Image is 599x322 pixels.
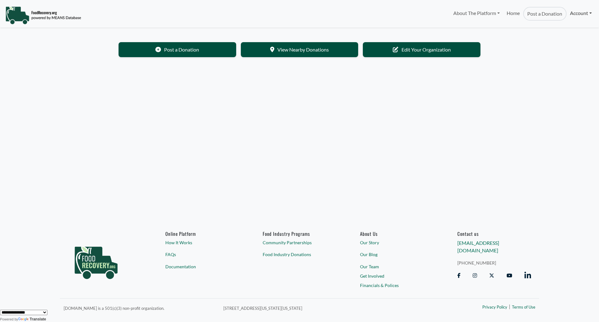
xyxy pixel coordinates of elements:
[165,251,239,258] a: FAQs
[482,304,507,310] a: Privacy Policy
[360,251,434,258] a: Our Blog
[503,7,523,21] a: Home
[5,6,81,25] img: NavigationLogo_FoodRecovery-91c16205cd0af1ed486a0f1a7774a6544ea792ac00100771e7dd3ec7c0e58e41.png
[360,282,434,288] a: Financials & Polices
[165,231,239,236] h6: Online Platform
[18,317,30,322] img: Google Translate
[165,239,239,246] a: How It Works
[512,304,535,310] a: Terms of Use
[360,231,434,236] a: About Us
[18,317,46,321] a: Translate
[457,231,531,236] h6: Contact us
[165,263,239,270] a: Documentation
[241,42,358,57] a: View Nearby Donations
[363,42,480,57] a: Edit Your Organization
[360,273,434,279] a: Get Involved
[119,42,236,57] a: Post a Donation
[523,7,566,21] a: Post a Donation
[68,231,124,290] img: food_recovery_green_logo-76242d7a27de7ed26b67be613a865d9c9037ba317089b267e0515145e5e51427.png
[567,7,595,19] a: Account
[360,239,434,246] a: Our Story
[360,263,434,270] a: Our Team
[457,260,531,266] a: [PHONE_NUMBER]
[263,239,336,246] a: Community Partnerships
[223,304,416,312] p: [STREET_ADDRESS][US_STATE][US_STATE]
[263,231,336,236] h6: Food Industry Programs
[457,240,499,253] a: [EMAIL_ADDRESS][DOMAIN_NAME]
[450,7,503,19] a: About The Platform
[509,303,510,310] span: |
[64,304,216,312] p: [DOMAIN_NAME] is a 501(c)(3) non-profit organization.
[263,251,336,258] a: Food Industry Donations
